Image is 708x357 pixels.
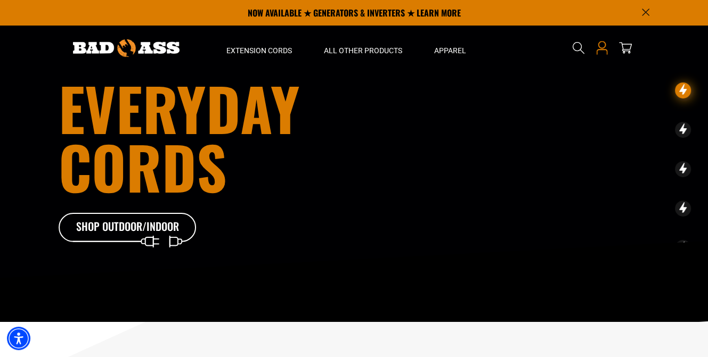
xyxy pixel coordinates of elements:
[324,46,402,55] span: All Other Products
[210,26,308,70] summary: Extension Cords
[7,327,30,350] div: Accessibility Menu
[73,39,180,57] img: Bad Ass Extension Cords
[593,26,611,70] a: Open this option
[617,41,634,54] a: cart
[59,79,413,196] h1: Everyday cords
[434,46,466,55] span: Apparel
[308,26,418,70] summary: All Other Products
[570,39,587,56] summary: Search
[226,46,292,55] span: Extension Cords
[59,213,197,243] a: Shop Outdoor/Indoor
[418,26,482,70] summary: Apparel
